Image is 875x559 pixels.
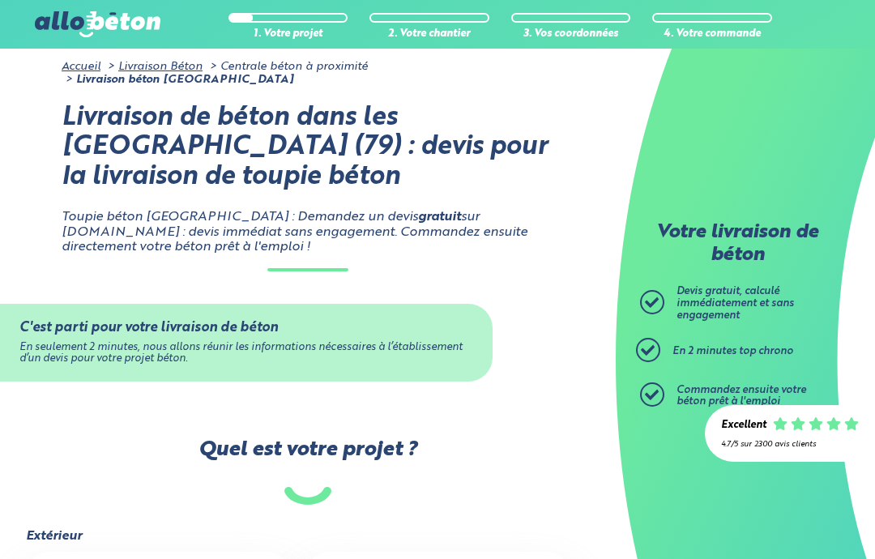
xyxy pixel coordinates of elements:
h1: Livraison de béton dans les [GEOGRAPHIC_DATA] (79) : devis pour la livraison de toupie béton [62,104,554,193]
div: 3. Vos coordonnées [511,28,631,41]
iframe: Help widget launcher [731,496,857,541]
img: allobéton [35,11,160,37]
a: Livraison Béton [118,61,203,72]
p: Toupie béton [GEOGRAPHIC_DATA] : Demandez un devis sur [DOMAIN_NAME] : devis immédiat sans engage... [62,210,554,254]
div: 2. Votre chantier [369,28,489,41]
div: C'est parti pour votre livraison de béton [19,320,472,335]
legend: Extérieur [26,529,82,544]
div: En seulement 2 minutes, nous allons réunir les informations nécessaires à l’établissement d’un de... [19,342,472,365]
a: Accueil [62,61,100,72]
strong: gratuit [418,211,461,224]
li: Livraison béton [GEOGRAPHIC_DATA] [62,73,293,86]
li: Centrale béton à proximité [206,60,368,73]
label: Quel est votre projet ? [24,438,591,504]
div: 1. Votre projet [228,28,348,41]
div: 4. Votre commande [652,28,772,41]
